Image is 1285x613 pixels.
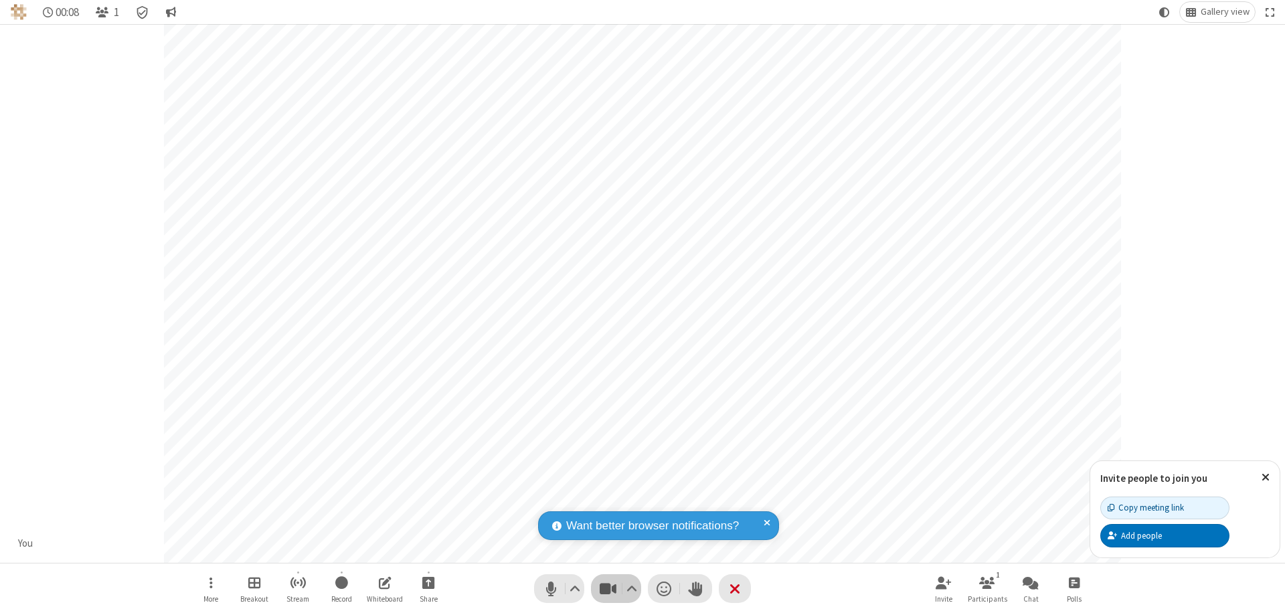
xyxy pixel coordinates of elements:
[191,570,231,608] button: Open menu
[130,2,155,22] div: Meeting details Encryption enabled
[648,574,680,603] button: Send a reaction
[278,570,318,608] button: Start streaming
[1252,461,1280,494] button: Close popover
[408,570,448,608] button: Start sharing
[1260,2,1280,22] button: Fullscreen
[420,595,438,603] span: Share
[1100,472,1207,485] label: Invite people to join you
[37,2,85,22] div: Timer
[534,574,584,603] button: Mute (⌘+Shift+A)
[935,595,952,603] span: Invite
[13,536,38,551] div: You
[286,595,309,603] span: Stream
[1154,2,1175,22] button: Using system theme
[234,570,274,608] button: Manage Breakout Rooms
[203,595,218,603] span: More
[56,6,79,19] span: 00:08
[993,569,1004,581] div: 1
[566,574,584,603] button: Audio settings
[1067,595,1082,603] span: Polls
[1023,595,1039,603] span: Chat
[367,595,403,603] span: Whiteboard
[968,595,1007,603] span: Participants
[1201,7,1250,17] span: Gallery view
[1011,570,1051,608] button: Open chat
[90,2,124,22] button: Open participant list
[719,574,751,603] button: End or leave meeting
[591,574,641,603] button: Stop video (⌘+Shift+V)
[1054,570,1094,608] button: Open poll
[1100,524,1229,547] button: Add people
[365,570,405,608] button: Open shared whiteboard
[331,595,352,603] span: Record
[114,6,119,19] span: 1
[924,570,964,608] button: Invite participants (⌘+Shift+I)
[623,574,641,603] button: Video setting
[1180,2,1255,22] button: Change layout
[967,570,1007,608] button: Open participant list
[160,2,181,22] button: Conversation
[1108,501,1184,514] div: Copy meeting link
[1100,497,1229,519] button: Copy meeting link
[11,4,27,20] img: QA Selenium DO NOT DELETE OR CHANGE
[680,574,712,603] button: Raise hand
[566,517,739,535] span: Want better browser notifications?
[321,570,361,608] button: Start recording
[240,595,268,603] span: Breakout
